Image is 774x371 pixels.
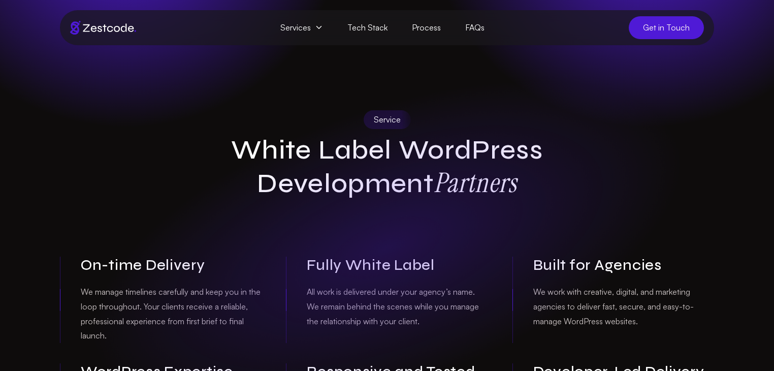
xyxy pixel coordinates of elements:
[70,21,136,35] img: Brand logo of zestcode digital
[81,257,262,274] h3: On-time Delivery
[335,16,400,39] a: Tech Stack
[192,134,582,200] h1: White Label WordPress Development
[364,110,411,129] div: Service
[81,285,262,343] p: We manage timelines carefully and keep you in the loop throughout. Your clients receive a reliabl...
[400,16,453,39] a: Process
[268,16,335,39] span: Services
[533,285,714,328] p: We work with creative, digital, and marketing agencies to deliver fast, secure, and easy-to-manag...
[307,285,488,328] p: All work is delivered under your agency’s name. We remain behind the scenes while you manage the ...
[453,16,497,39] a: FAQs
[307,257,488,274] h3: Fully White Label
[533,257,714,274] h3: Built for Agencies
[629,16,704,39] a: Get in Touch
[434,165,517,200] strong: Partners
